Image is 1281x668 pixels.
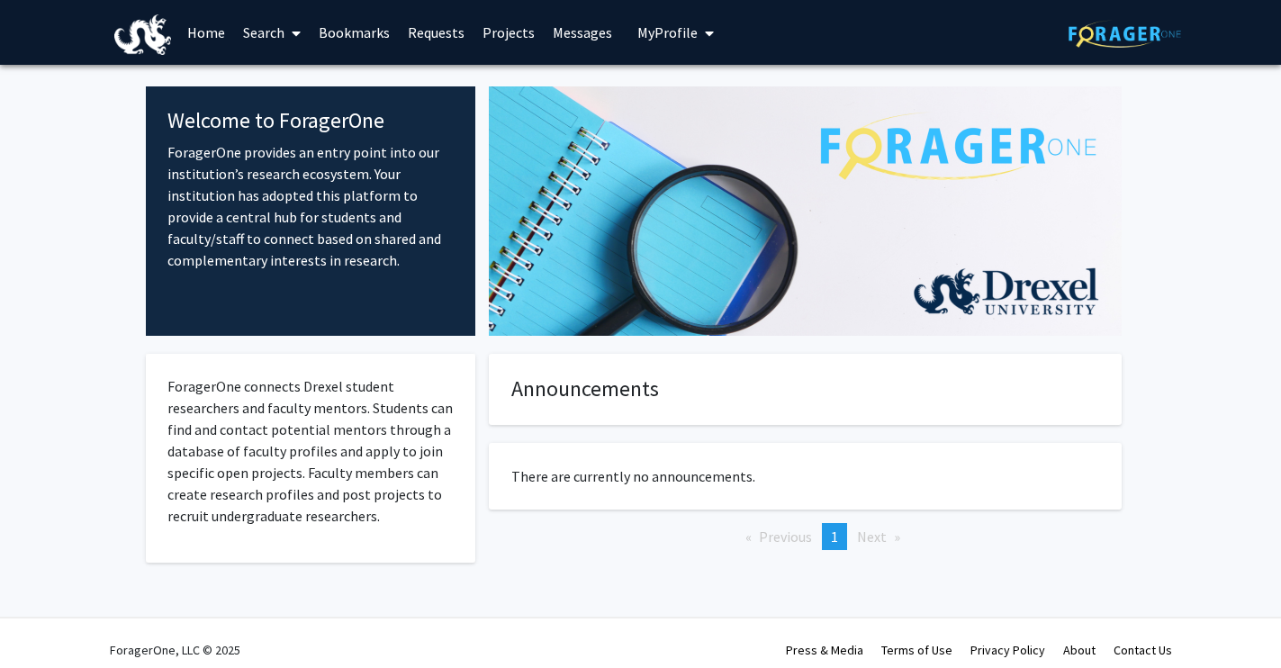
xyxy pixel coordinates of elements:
[786,642,863,658] a: Press & Media
[831,528,838,546] span: 1
[511,465,1099,487] p: There are currently no announcements.
[759,528,812,546] span: Previous
[114,14,172,55] img: Drexel University Logo
[310,1,399,64] a: Bookmarks
[399,1,474,64] a: Requests
[881,642,952,658] a: Terms of Use
[14,587,77,654] iframe: Chat
[637,23,698,41] span: My Profile
[489,86,1122,336] img: Cover Image
[511,376,1099,402] h4: Announcements
[167,108,455,134] h4: Welcome to ForagerOne
[1114,642,1172,658] a: Contact Us
[234,1,310,64] a: Search
[970,642,1045,658] a: Privacy Policy
[474,1,544,64] a: Projects
[544,1,621,64] a: Messages
[178,1,234,64] a: Home
[1063,642,1096,658] a: About
[489,523,1122,550] ul: Pagination
[167,375,455,527] p: ForagerOne connects Drexel student researchers and faculty mentors. Students can find and contact...
[1069,20,1181,48] img: ForagerOne Logo
[857,528,887,546] span: Next
[167,141,455,271] p: ForagerOne provides an entry point into our institution’s research ecosystem. Your institution ha...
